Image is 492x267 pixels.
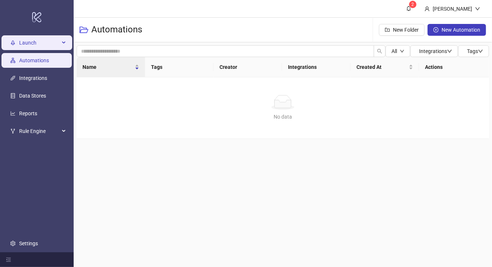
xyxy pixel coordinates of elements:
[19,124,60,138] span: Rule Engine
[393,27,419,33] span: New Folder
[356,63,407,71] span: Created At
[77,57,145,77] th: Name
[351,57,419,77] th: Created At
[410,45,458,57] button: Integrationsdown
[419,57,489,77] th: Actions
[85,113,480,121] div: No data
[19,93,46,99] a: Data Stores
[433,27,439,32] span: plus-circle
[282,57,351,77] th: Integrations
[19,240,38,246] a: Settings
[214,57,282,77] th: Creator
[10,129,15,134] span: fork
[409,1,417,8] sup: 2
[412,2,414,7] span: 2
[82,63,133,71] span: Name
[19,57,49,63] a: Automations
[475,6,480,11] span: down
[391,48,397,54] span: All
[406,6,411,11] span: bell
[145,57,214,77] th: Tags
[430,5,475,13] div: [PERSON_NAME]
[442,27,480,33] span: New Automation
[377,49,382,54] span: search
[19,35,60,50] span: Launch
[10,40,15,45] span: rocket
[385,27,390,32] span: folder-add
[400,49,404,53] span: down
[19,75,47,81] a: Integrations
[379,24,425,36] button: New Folder
[428,24,486,36] button: New Automation
[467,48,483,54] span: Tags
[425,6,430,11] span: user
[19,110,37,116] a: Reports
[6,257,11,262] span: menu-fold
[91,24,142,36] h3: Automations
[386,45,410,57] button: Alldown
[80,25,88,34] span: folder-open
[419,48,452,54] span: Integrations
[478,49,483,54] span: down
[458,45,489,57] button: Tagsdown
[447,49,452,54] span: down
